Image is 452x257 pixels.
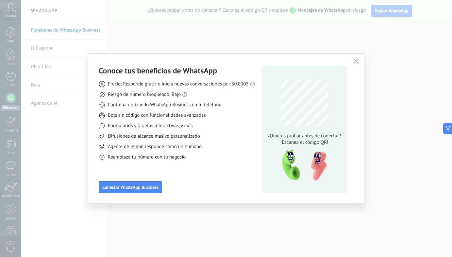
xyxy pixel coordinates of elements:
button: Conectar WhatsApp Business [99,181,162,193]
span: ¿Quieres probar antes de conectar? [266,133,343,139]
span: Reemplaza tu número con tu negocio [108,154,186,160]
span: Riesgo de número bloqueado: Bajo [108,91,181,98]
span: ¡Escanea el código QR! [266,139,343,146]
span: Conectar WhatsApp Business [102,185,159,189]
span: Bots sin código con funcionalidades avanzadas [108,112,206,119]
h3: Conoce tus beneficios de WhatsApp [99,66,217,76]
span: Formularios y tarjetas interactivas, y más [108,123,193,129]
span: Precio: Responde gratis o inicia nuevas conversaciones por $0.0002 [108,81,249,87]
span: Difusiones de alcance masivo personalizado [108,133,200,140]
span: Continúa utilizando WhatsApp Business en tu teléfono [108,102,221,108]
span: Agente de IA que responde como un humano [108,144,202,150]
img: qr-pic-1x.png [276,148,328,183]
